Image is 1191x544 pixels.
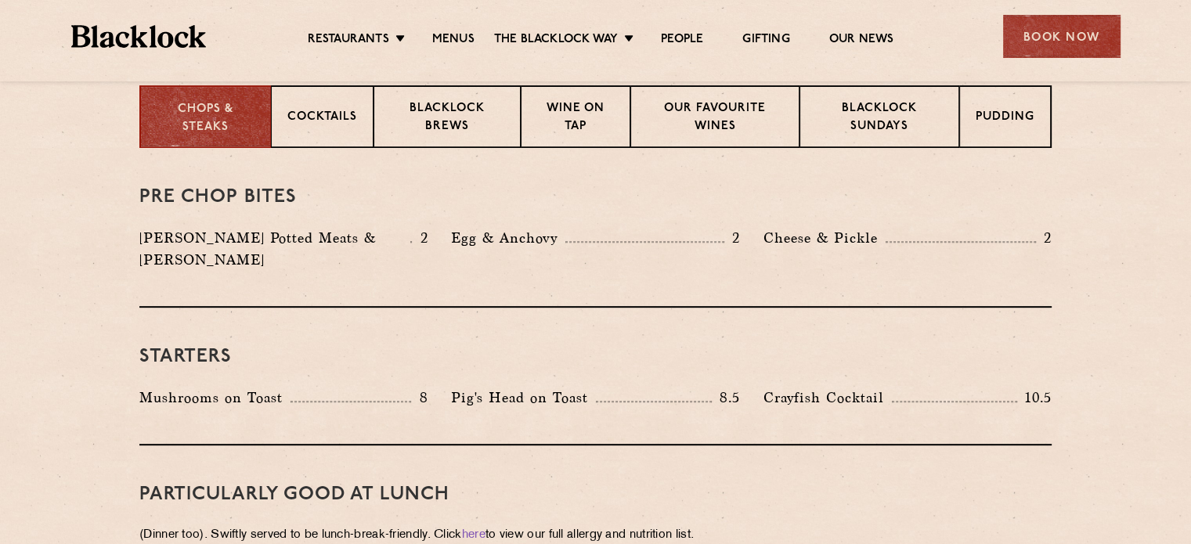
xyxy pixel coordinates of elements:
[451,227,565,249] p: Egg & Anchovy
[390,100,504,137] p: Blacklock Brews
[451,387,596,409] p: Pig's Head on Toast
[742,32,789,49] a: Gifting
[308,32,389,49] a: Restaurants
[462,529,485,541] a: here
[724,228,740,248] p: 2
[432,32,475,49] a: Menus
[763,227,886,249] p: Cheese & Pickle
[816,100,943,137] p: Blacklock Sundays
[139,485,1052,505] h3: PARTICULARLY GOOD AT LUNCH
[1017,387,1052,408] p: 10.5
[494,32,618,49] a: The Blacklock Way
[139,347,1052,367] h3: Starters
[661,32,703,49] a: People
[139,187,1052,207] h3: Pre Chop Bites
[1003,15,1121,58] div: Book Now
[1036,228,1052,248] p: 2
[712,387,740,408] p: 8.5
[763,387,892,409] p: Crayfish Cocktail
[71,25,207,48] img: BL_Textured_Logo-footer-cropped.svg
[976,109,1034,128] p: Pudding
[287,109,357,128] p: Cocktails
[411,387,428,408] p: 8
[412,228,428,248] p: 2
[139,227,410,271] p: [PERSON_NAME] Potted Meats & [PERSON_NAME]
[157,101,254,136] p: Chops & Steaks
[537,100,614,137] p: Wine on Tap
[829,32,894,49] a: Our News
[647,100,782,137] p: Our favourite wines
[139,387,291,409] p: Mushrooms on Toast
